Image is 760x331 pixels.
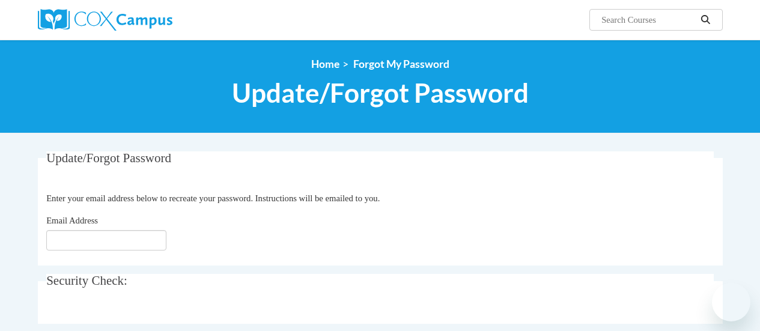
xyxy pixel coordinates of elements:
iframe: Button to launch messaging window [712,283,750,321]
a: Home [311,58,339,70]
span: Update/Forgot Password [232,77,529,109]
input: Search Courses [600,13,696,27]
span: Enter your email address below to recreate your password. Instructions will be emailed to you. [46,193,380,203]
span: Security Check: [46,273,127,288]
button: Search [696,13,714,27]
span: Email Address [46,216,98,225]
a: Cox Campus [38,9,254,31]
img: Cox Campus [38,9,172,31]
span: Forgot My Password [353,58,449,70]
input: Email [46,230,166,251]
span: Update/Forgot Password [46,151,171,165]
